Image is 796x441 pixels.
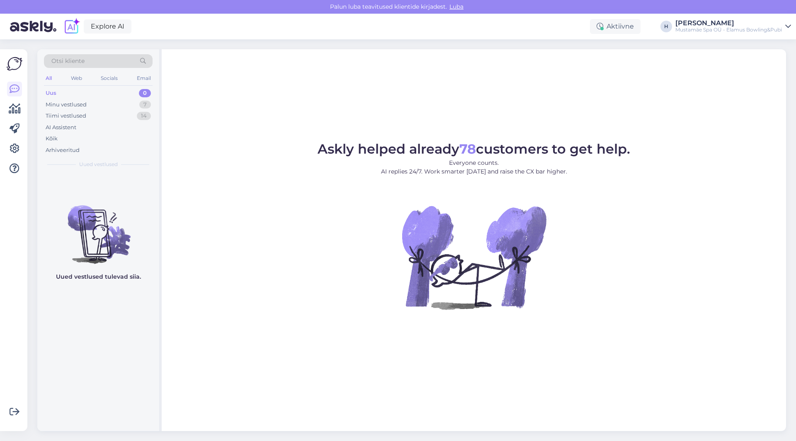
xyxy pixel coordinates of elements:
div: Mustamäe Spa OÜ - Elamus Bowling&Pubi [675,27,782,33]
img: Askly Logo [7,56,22,72]
img: No chats [37,190,159,265]
p: Uued vestlused tulevad siia. [56,272,141,281]
div: Kõik [46,135,58,143]
span: Uued vestlused [79,161,118,168]
span: Askly helped already customers to get help. [318,141,630,157]
div: AI Assistent [46,123,76,132]
b: 78 [459,141,476,157]
div: 14 [137,112,151,120]
span: Luba [447,3,466,10]
div: Aktiivne [590,19,641,34]
div: 7 [139,101,151,109]
p: Everyone counts. AI replies 24/7. Work smarter [DATE] and raise the CX bar higher. [318,159,630,176]
a: Explore AI [84,19,131,34]
img: No Chat active [399,183,548,332]
div: H [660,21,672,32]
div: Tiimi vestlused [46,112,86,120]
div: All [44,73,53,84]
div: Web [69,73,84,84]
div: [PERSON_NAME] [675,20,782,27]
div: Arhiveeritud [46,146,80,154]
div: Minu vestlused [46,101,87,109]
div: Uus [46,89,56,97]
a: [PERSON_NAME]Mustamäe Spa OÜ - Elamus Bowling&Pubi [675,20,791,33]
span: Otsi kliente [51,57,85,65]
div: Socials [99,73,119,84]
div: Email [135,73,153,84]
div: 0 [139,89,151,97]
img: explore-ai [63,18,80,35]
